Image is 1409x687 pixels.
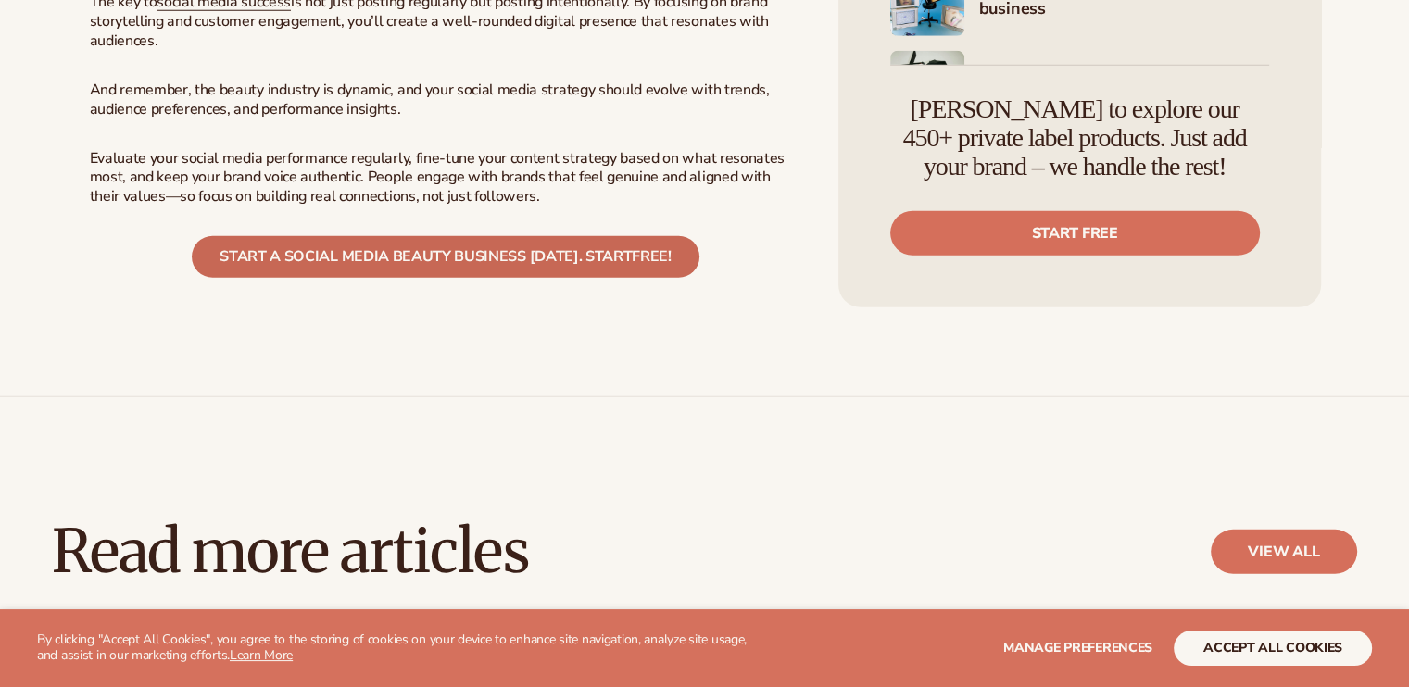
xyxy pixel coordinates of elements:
[1003,639,1152,656] span: Manage preferences
[890,96,1260,181] h4: [PERSON_NAME] to explore our 450+ private label products. Just add your brand – we handle the rest!
[890,52,964,126] img: Shopify Image 8
[220,246,632,267] span: Start a social media beauty business [DATE]. START
[52,520,528,582] h2: Read more articles
[632,246,668,267] span: FREE
[890,211,1260,256] a: Start free
[192,236,698,278] a: Start a social media beauty business [DATE]. STARTFREE!
[230,646,293,664] a: Learn More
[90,148,785,207] span: Evaluate your social media performance regularly, fine-tune your content strategy based on what r...
[1211,530,1357,574] a: view all
[890,52,1269,126] a: Shopify Image 8 Marketing your beauty and wellness brand 101
[668,246,672,267] span: !
[90,80,770,119] span: And remember, the beauty industry is dynamic, and your social media strategy should evolve with t...
[1174,631,1372,666] button: accept all cookies
[37,632,768,664] p: By clicking "Accept All Cookies", you agree to the storing of cookies on your device to enhance s...
[1003,631,1152,666] button: Manage preferences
